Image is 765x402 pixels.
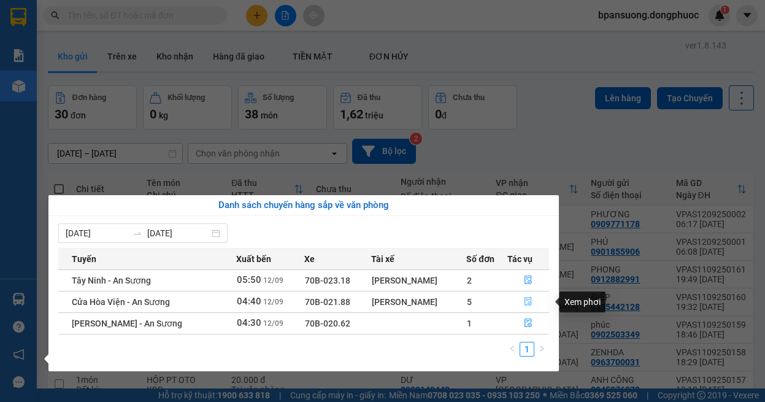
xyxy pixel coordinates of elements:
span: Xuất bến [236,252,271,266]
div: Danh sách chuyến hàng sắp về văn phòng [58,198,549,213]
span: left [509,345,516,352]
span: 12/09 [263,319,283,328]
span: 70B-021.88 [305,297,350,307]
span: file-done [524,319,532,328]
button: file-done [508,271,549,290]
span: 2 [467,276,472,285]
span: 1 [467,319,472,328]
span: 05:50 [237,274,261,285]
span: 04:40 [237,296,261,307]
span: Số đơn [466,252,494,266]
span: 12/09 [263,298,283,306]
span: 70B-020.62 [305,319,350,328]
span: swap-right [133,228,142,238]
button: file-done [508,314,549,333]
span: [PERSON_NAME] - An Sương [72,319,182,328]
span: 04:30 [237,317,261,328]
span: Tây Ninh - An Sương [72,276,151,285]
div: [PERSON_NAME] [372,274,466,287]
button: file-done [508,292,549,312]
span: 12/09 [263,276,283,285]
li: Previous Page [505,342,520,357]
span: Cửa Hòa Viện - An Sương [72,297,170,307]
li: Next Page [534,342,549,357]
li: 1 [520,342,534,357]
div: Xem phơi [559,292,605,312]
span: file-done [524,276,532,285]
input: Từ ngày [66,226,128,240]
span: right [538,345,545,352]
input: Đến ngày [147,226,209,240]
span: Tác vụ [507,252,532,266]
span: 5 [467,297,472,307]
span: 70B-023.18 [305,276,350,285]
span: to [133,228,142,238]
span: Xe [304,252,315,266]
span: Tuyến [72,252,96,266]
button: right [534,342,549,357]
span: Tài xế [371,252,394,266]
button: left [505,342,520,357]
a: 1 [520,342,534,356]
span: file-done [524,297,532,307]
div: [PERSON_NAME] [372,295,466,309]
